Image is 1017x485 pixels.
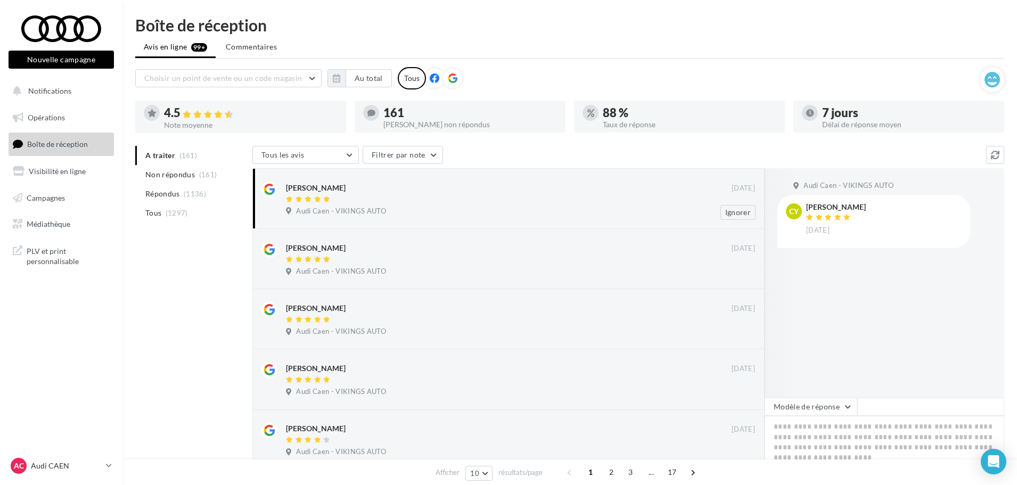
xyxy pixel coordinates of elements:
[135,69,322,87] button: Choisir un point de vente ou un code magasin
[296,447,386,457] span: Audi Caen - VIKINGS AUTO
[296,267,386,276] span: Audi Caen - VIKINGS AUTO
[582,464,599,481] span: 1
[327,69,392,87] button: Au total
[27,219,70,228] span: Médiathèque
[732,304,755,314] span: [DATE]
[9,456,114,476] a: AC Audi CAEN
[663,464,681,481] span: 17
[822,107,996,119] div: 7 jours
[732,184,755,193] span: [DATE]
[789,206,799,217] span: CY
[383,121,557,128] div: [PERSON_NAME] non répondus
[166,209,188,217] span: (1297)
[252,146,359,164] button: Tous les avis
[28,86,71,95] span: Notifications
[145,208,161,218] span: Tous
[27,244,110,267] span: PLV et print personnalisable
[286,423,346,434] div: [PERSON_NAME]
[145,188,180,199] span: Répondus
[6,213,116,235] a: Médiathèque
[806,203,866,211] div: [PERSON_NAME]
[286,303,346,314] div: [PERSON_NAME]
[498,467,543,478] span: résultats/page
[199,170,217,179] span: (161)
[14,461,24,471] span: AC
[732,364,755,374] span: [DATE]
[383,107,557,119] div: 161
[144,73,302,83] span: Choisir un point de vente ou un code magasin
[286,243,346,253] div: [PERSON_NAME]
[9,51,114,69] button: Nouvelle campagne
[6,240,116,271] a: PLV et print personnalisable
[603,121,776,128] div: Taux de réponse
[27,139,88,149] span: Boîte de réception
[296,207,386,216] span: Audi Caen - VIKINGS AUTO
[643,464,660,481] span: ...
[286,183,346,193] div: [PERSON_NAME]
[765,398,857,416] button: Modèle de réponse
[27,193,65,202] span: Campagnes
[286,363,346,374] div: [PERSON_NAME]
[145,169,195,180] span: Non répondus
[470,469,479,478] span: 10
[164,107,338,119] div: 4.5
[6,187,116,209] a: Campagnes
[436,467,460,478] span: Afficher
[164,121,338,129] div: Note moyenne
[465,466,493,481] button: 10
[398,67,426,89] div: Tous
[720,205,756,220] button: Ignorer
[603,107,776,119] div: 88 %
[622,464,639,481] span: 3
[6,133,116,155] a: Boîte de réception
[261,150,305,159] span: Tous les avis
[6,80,112,102] button: Notifications
[31,461,102,471] p: Audi CAEN
[135,17,1004,33] div: Boîte de réception
[6,106,116,129] a: Opérations
[822,121,996,128] div: Délai de réponse moyen
[6,160,116,183] a: Visibilité en ligne
[363,146,443,164] button: Filtrer par note
[296,387,386,397] span: Audi Caen - VIKINGS AUTO
[732,244,755,253] span: [DATE]
[226,42,277,51] span: Commentaires
[803,181,893,191] span: Audi Caen - VIKINGS AUTO
[29,167,86,176] span: Visibilité en ligne
[28,113,65,122] span: Opérations
[806,226,830,235] span: [DATE]
[346,69,392,87] button: Au total
[732,425,755,434] span: [DATE]
[981,449,1006,474] div: Open Intercom Messenger
[296,327,386,336] span: Audi Caen - VIKINGS AUTO
[603,464,620,481] span: 2
[184,190,206,198] span: (1136)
